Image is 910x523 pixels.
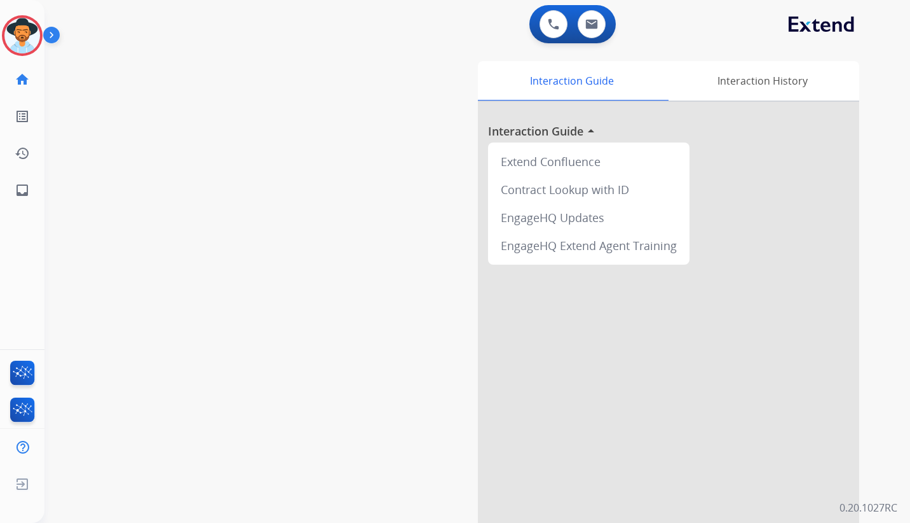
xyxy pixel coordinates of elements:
div: Contract Lookup with ID [493,176,684,204]
div: Interaction Guide [478,61,665,101]
div: EngageHQ Extend Agent Training [493,232,684,260]
mat-icon: list_alt [15,109,30,124]
mat-icon: inbox [15,183,30,198]
p: 0.20.1027RC [839,500,897,515]
img: avatar [4,18,40,53]
mat-icon: history [15,146,30,161]
div: EngageHQ Updates [493,204,684,232]
mat-icon: home [15,72,30,87]
div: Interaction History [665,61,859,101]
div: Extend Confluence [493,148,684,176]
